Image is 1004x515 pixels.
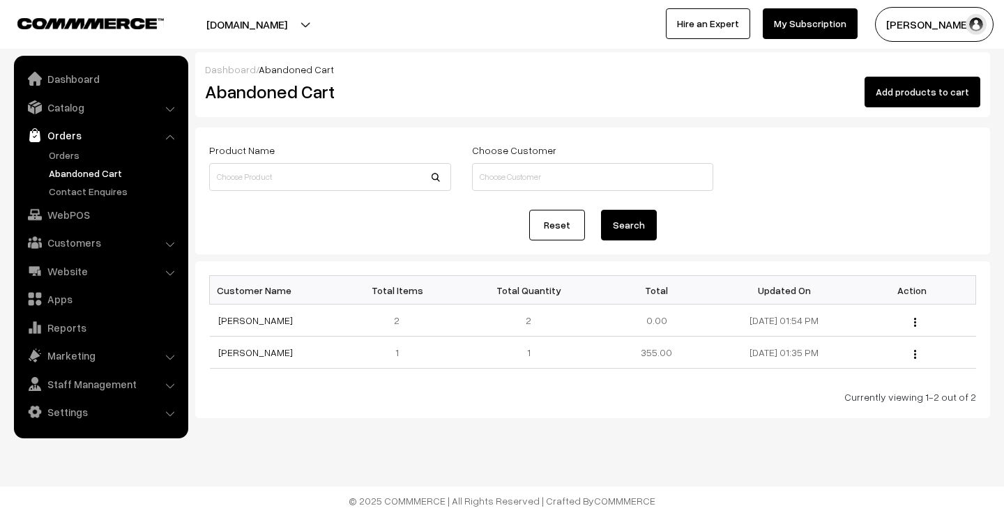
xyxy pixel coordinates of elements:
[209,163,451,191] input: Choose Product
[205,62,980,77] div: /
[17,259,183,284] a: Website
[45,184,183,199] a: Contact Enquires
[17,202,183,227] a: WebPOS
[875,7,994,42] button: [PERSON_NAME]…
[45,166,183,180] a: Abandoned Cart
[337,337,465,369] td: 1
[17,399,183,424] a: Settings
[17,230,183,255] a: Customers
[17,371,183,397] a: Staff Management
[337,276,465,305] th: Total Items
[218,314,293,326] a: [PERSON_NAME]
[914,350,916,359] img: Menu
[209,143,275,157] label: Product Name
[465,337,593,369] td: 1
[158,7,336,42] button: [DOMAIN_NAME]
[666,8,750,39] a: Hire an Expert
[205,63,256,75] a: Dashboard
[720,276,848,305] th: Updated On
[17,123,183,148] a: Orders
[966,14,987,35] img: user
[472,143,556,157] label: Choose Customer
[529,210,585,240] a: Reset
[210,276,337,305] th: Customer Name
[601,210,657,240] button: Search
[17,315,183,340] a: Reports
[465,276,593,305] th: Total Quantity
[720,305,848,337] td: [DATE] 01:54 PM
[218,346,293,358] a: [PERSON_NAME]
[763,8,858,39] a: My Subscription
[259,63,334,75] span: Abandoned Cart
[205,81,450,102] h2: Abandoned Cart
[472,163,714,191] input: Choose Customer
[17,66,183,91] a: Dashboard
[45,148,183,162] a: Orders
[594,495,655,507] a: COMMMERCE
[17,286,183,312] a: Apps
[720,337,848,369] td: [DATE] 01:35 PM
[865,77,980,107] button: Add products to cart
[17,14,139,31] a: COMMMERCE
[465,305,593,337] td: 2
[17,343,183,368] a: Marketing
[209,390,976,404] div: Currently viewing 1-2 out of 2
[337,305,465,337] td: 2
[593,337,720,369] td: 355.00
[593,276,720,305] th: Total
[914,318,916,327] img: Menu
[17,95,183,120] a: Catalog
[17,18,164,29] img: COMMMERCE
[593,305,720,337] td: 0.00
[848,276,975,305] th: Action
